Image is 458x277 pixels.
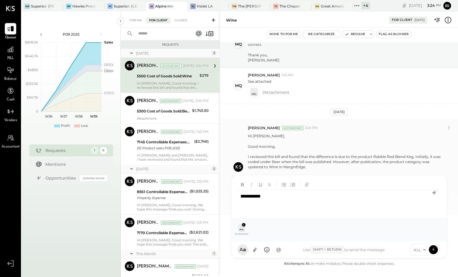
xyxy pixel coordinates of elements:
div: 7170 Controllable Expenses:Direct Operating Expenses:Memberships/Dues [137,230,188,236]
div: [DATE], 1:05 PM [183,220,209,225]
div: Hi [PERSON_NAME], Good morning. We hope this message finds you well. This entry has been posted t... [137,238,209,246]
div: [DATE] [136,51,210,56]
span: @ [276,247,281,253]
p: Hello, [248,32,443,63]
div: Coming Soon [80,175,107,181]
div: $279 [200,73,209,79]
text: Occu... [104,68,114,72]
div: This Month [136,251,210,256]
div: 5500 Cost of Goods Sold:Wine [137,73,198,79]
div: This invoice should have an expense of $851 coded to wine, per Margin Edge and our verification. ... [248,37,443,47]
text: $323.3K [26,82,38,86]
span: Accountant [2,144,20,150]
div: Closed [172,17,190,23]
div: AI [149,4,154,9]
span: P&L [7,56,14,61]
div: MQ [235,41,242,47]
button: Resolve [342,31,368,38]
div: [PERSON_NAME] [248,58,443,63]
button: Add URL [303,180,311,189]
div: 7145 Controllable Expenses:Direct Operating Expenses:Bar Supplies [137,139,192,145]
div: 2 [212,166,216,171]
text: $485K [28,68,38,72]
div: Accountant [161,130,182,134]
span: Screenshot_24-9-2025_152229_app.marginedge.com.jpeg [235,232,248,235]
div: P09 2025 [46,32,97,37]
div: [DATE] [331,108,348,116]
div: 8561 Controllable Expenses:General & Administrative Expenses:Property insurance [137,189,188,195]
div: Opportunities [45,175,77,181]
div: Thank you, [248,52,443,58]
button: Unordered List [280,180,288,189]
div: ($1,025.25) [190,188,209,194]
div: Alpine Inn [155,4,173,9]
text: W37 [60,114,67,118]
div: GA [315,4,320,9]
div: $1,745.50 [192,108,209,114]
button: Flag as Blocker [376,31,411,38]
div: [DATE] [409,3,441,8]
div: Hi [PERSON_NAME], Good morning. We hope this message finds you well. During the P7 financials, we... [137,203,209,211]
div: Accountant [161,180,182,184]
div: Property Expense [137,195,188,201]
div: [PERSON_NAME] [137,220,160,226]
button: Move to for me [267,31,301,38]
div: Wine [226,17,237,23]
div: Attachment. [137,116,209,121]
button: Bold [239,180,246,189]
text: W39 [90,114,97,118]
button: Re-Categorize [303,31,340,38]
div: Requests [45,147,88,153]
span: Queue [5,35,16,40]
div: [DATE], 3:24 PM [183,64,209,68]
div: [DATE], 1:25 PM [184,179,209,184]
div: Requests [124,43,217,47]
div: 1 [91,147,98,154]
span: Cash [7,97,14,103]
div: TW [232,4,237,9]
span: Balance [4,76,17,82]
div: [DATE], 1:45 PM [183,130,209,134]
span: ALL [414,247,421,252]
div: Accountant [161,221,182,225]
button: Ordered List [289,180,297,189]
div: SW [25,4,30,9]
div: 3 [212,51,216,55]
button: Ri [442,1,452,10]
span: [PERSON_NAME] [248,73,280,78]
text: Labor [104,69,113,73]
span: Vendors [4,118,17,123]
text: $808.3K [25,40,38,44]
div: Use to send the message [284,246,404,253]
text: W36 [45,114,52,118]
text: COGS [104,91,114,95]
div: For Client [392,18,412,22]
div: Superior: [GEOGRAPHIC_DATA] [114,4,137,9]
div: SC [107,4,113,9]
div: [DATE] [414,18,425,22]
div: Loss [81,124,88,128]
div: [PERSON_NAME] [137,129,160,135]
div: The Chapel [279,4,300,9]
div: Violet LA [197,4,213,9]
span: a [243,247,246,253]
div: MQ [235,83,242,88]
div: Accountant [175,264,196,269]
div: For Client [146,17,170,23]
text: $646.7K [25,54,38,58]
span: Shift + Return [310,246,344,253]
div: Mentions [45,161,104,167]
text: W38 [75,114,82,118]
a: Balance [0,64,21,82]
div: [DATE] [197,264,209,269]
p: Hi [PERSON_NAME], Good morning. I reviewed this bill and found that the difference is due to the ... [248,133,443,210]
div: Hi [PERSON_NAME], Good morning. I reviewed this bill and found that the difference is due to the ... [137,81,209,90]
button: Aa [237,244,248,255]
div: EE Product sales P08-2025 [137,145,192,151]
div: The [PERSON_NAME] [238,4,261,9]
div: For Me [127,17,145,23]
a: Accountant [0,132,21,150]
div: [PERSON_NAME] [137,179,160,185]
div: 5300 Cost of Goods Sold:Beer [137,108,190,114]
span: [PERSON_NAME] [248,125,280,130]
